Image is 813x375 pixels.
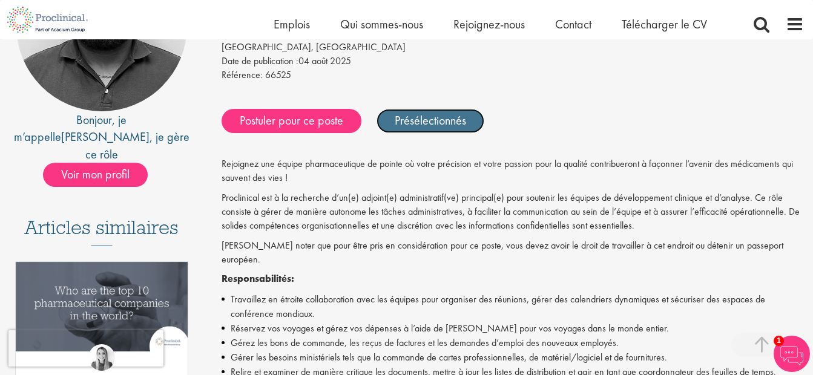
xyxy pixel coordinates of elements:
div: [GEOGRAPHIC_DATA], [GEOGRAPHIC_DATA] [222,41,804,54]
a: Emplois [274,16,310,32]
p: [PERSON_NAME] noter que pour être pris en considération pour ce poste, vous devez avoir le droit ... [222,239,804,267]
span: Voir mon profil [43,163,148,187]
a: Qui sommes-nous [340,16,423,32]
li: Travaillez en étroite collaboration avec les équipes pour organiser des réunions, gérer des calen... [222,292,804,321]
div: Bonjour, je m’appelle , je gère ce rôle [9,111,194,163]
a: Lien vers un article [16,262,188,369]
font: 04 août 2025 [222,54,351,67]
h3: Articles similaires [24,217,179,246]
iframe: reCAPTCHA [8,330,163,367]
p: Proclinical est à la recherche d’un(e) adjoint(e) administratif(ve) principal(e) pour soutenir le... [222,191,804,233]
a: Présélectionnés [377,109,484,133]
li: Gérer les besoins ministériels tels que la commande de cartes professionnelles, de matériel/logic... [222,350,804,365]
strong: Responsabilités: [222,272,294,285]
li: Gérez les bons de commande, les reçus de factures et les demandes d’emploi des nouveaux employés. [222,336,804,350]
span: 66525 [265,68,291,81]
label: Référence: [222,68,263,82]
img: Le chatbot [774,336,810,372]
img: Top 10 des entreprises pharmaceutiques dans le monde 2025 [16,262,188,351]
p: Rejoignez une équipe pharmaceutique de pointe où votre précision et votre passion pour la qualité... [222,157,804,185]
a: Postuler pour ce poste [222,109,361,133]
a: Rejoignez-nous [453,16,525,32]
a: Télécharger le CV [622,16,707,32]
span: 1 [774,336,784,346]
a: Voir mon profil [43,165,160,181]
a: Contact [555,16,591,32]
span: Date de publication : [222,54,298,67]
a: [PERSON_NAME] [61,129,150,145]
li: Réservez vos voyages et gérez vos dépenses à l’aide de [PERSON_NAME] pour vos voyages dans le mon... [222,321,804,336]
